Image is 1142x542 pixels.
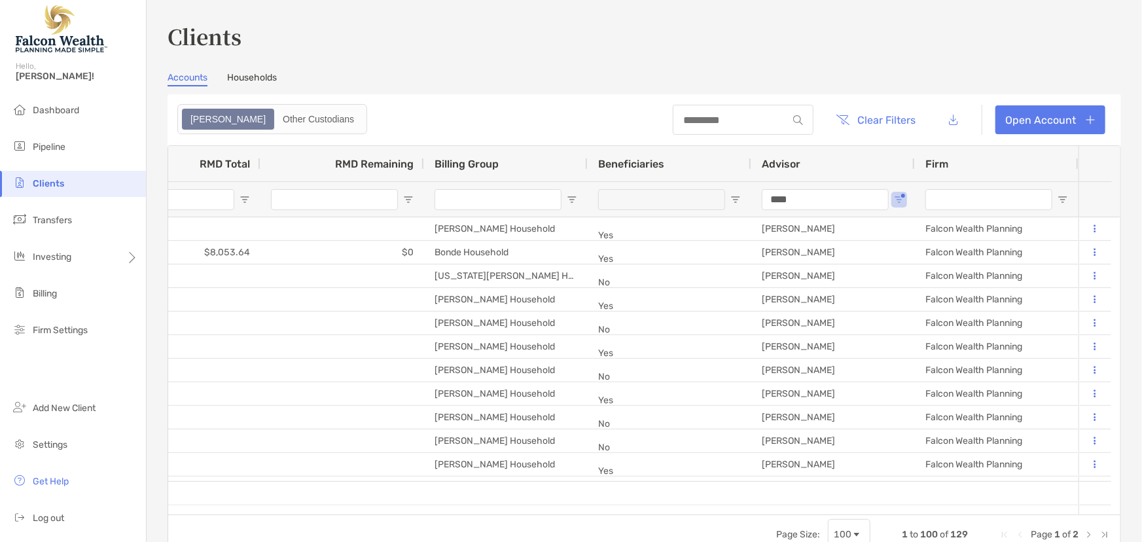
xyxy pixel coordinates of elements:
div: [PERSON_NAME] Household [424,335,588,358]
div: [PERSON_NAME] Household [424,429,588,452]
div: [PERSON_NAME] [751,312,915,334]
div: Last Page [1099,530,1110,540]
span: Advisor [762,158,800,170]
img: pipeline icon [12,138,27,154]
img: settings icon [12,436,27,452]
div: [PERSON_NAME] [751,241,915,264]
span: Firm [925,158,948,170]
span: Settings [33,439,67,450]
p: Yes [598,463,741,479]
span: Get Help [33,476,69,487]
span: 1 [902,529,908,540]
p: Yes [598,392,741,408]
h3: Clients [168,21,1121,51]
div: Falcon Wealth Planning [915,453,1079,476]
span: 1 [1054,529,1060,540]
span: Beneficiaries [598,158,664,170]
div: Falcon Wealth Planning [915,264,1079,287]
button: Clear Filters [827,105,926,134]
p: No [598,274,741,291]
p: Yes [598,227,741,244]
span: Page [1031,529,1052,540]
div: Zoe [183,110,273,128]
div: [PERSON_NAME] Household [424,453,588,476]
div: [PERSON_NAME] [751,477,915,499]
div: Falcon Wealth Planning [915,335,1079,358]
button: Open Filter Menu [240,194,250,205]
div: [PERSON_NAME] [751,453,915,476]
div: Bonde Household [424,241,588,264]
img: logout icon [12,509,27,525]
div: Falcon Wealth Planning [915,429,1079,452]
input: Advisor Filter Input [762,189,889,210]
div: [PERSON_NAME] Household [424,359,588,382]
span: Firm Settings [33,325,88,336]
span: [PERSON_NAME]! [16,71,138,82]
div: 100 [834,529,851,540]
p: No [598,439,741,456]
div: [PERSON_NAME] [751,429,915,452]
div: [PERSON_NAME] Household [424,382,588,405]
span: Investing [33,251,71,262]
div: Falcon Wealth Planning [915,359,1079,382]
div: [PERSON_NAME] Household [424,312,588,334]
div: Falcon Wealth Planning [915,241,1079,264]
div: [PERSON_NAME] Household [424,217,588,240]
span: Billing Group [435,158,499,170]
div: [US_STATE][PERSON_NAME] Household [424,264,588,287]
div: $0 [260,241,424,264]
a: Households [227,72,277,86]
img: add_new_client icon [12,399,27,415]
div: Falcon Wealth Planning [915,382,1079,405]
span: 129 [950,529,968,540]
div: Page Size: [776,529,820,540]
button: Open Filter Menu [1058,194,1068,205]
span: RMD Total [200,158,250,170]
button: Open Filter Menu [894,194,904,205]
span: Transfers [33,215,72,226]
input: RMD Remaining Filter Input [271,189,398,210]
div: Falcon Wealth Planning [915,312,1079,334]
div: [PERSON_NAME] [751,288,915,311]
img: clients icon [12,175,27,190]
span: to [910,529,918,540]
p: Yes [598,251,741,267]
img: input icon [793,115,803,125]
div: Previous Page [1015,530,1026,540]
div: Falcon Wealth Planning [915,477,1079,499]
div: Falcon Wealth Planning [915,217,1079,240]
input: Billing Group Filter Input [435,189,562,210]
img: Falcon Wealth Planning Logo [16,5,107,52]
span: Clients [33,178,64,189]
div: [PERSON_NAME] [751,359,915,382]
div: Bonde Household [424,477,588,499]
div: [PERSON_NAME] Household [424,406,588,429]
div: [PERSON_NAME] Household [424,288,588,311]
div: Next Page [1084,530,1094,540]
img: dashboard icon [12,101,27,117]
input: Firm Filter Input [925,189,1052,210]
input: RMD Total Filter Input [107,189,234,210]
span: 100 [920,529,938,540]
span: Billing [33,288,57,299]
span: of [1062,529,1071,540]
div: Falcon Wealth Planning [915,406,1079,429]
div: Other Custodians [276,110,361,128]
img: transfers icon [12,211,27,227]
button: Open Filter Menu [403,194,414,205]
div: First Page [999,530,1010,540]
p: Yes [598,298,741,314]
div: [PERSON_NAME] [751,335,915,358]
p: Yes [598,345,741,361]
span: Log out [33,513,64,524]
span: Dashboard [33,105,79,116]
img: get-help icon [12,473,27,488]
span: Add New Client [33,403,96,414]
button: Open Filter Menu [730,194,741,205]
div: Falcon Wealth Planning [915,288,1079,311]
span: Pipeline [33,141,65,153]
a: Open Account [995,105,1105,134]
div: segmented control [177,104,367,134]
div: [PERSON_NAME] [751,264,915,287]
div: [PERSON_NAME] [751,406,915,429]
